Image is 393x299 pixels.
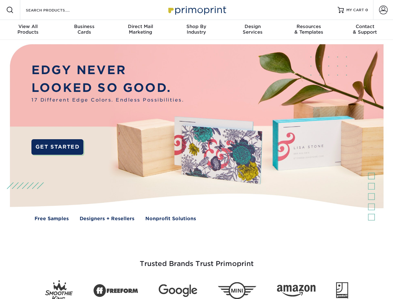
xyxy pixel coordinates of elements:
a: DesignServices [225,20,281,40]
img: Goodwill [336,282,348,299]
span: MY CART [346,7,364,13]
a: Direct MailMarketing [112,20,168,40]
p: LOOKED SO GOOD. [31,79,184,97]
img: Primoprint [166,3,228,17]
span: Design [225,24,281,29]
a: BusinessCards [56,20,112,40]
a: Designers + Resellers [80,215,134,222]
div: Cards [56,24,112,35]
a: Nonprofit Solutions [145,215,196,222]
div: & Support [337,24,393,35]
div: Services [225,24,281,35]
a: Resources& Templates [281,20,337,40]
a: Contact& Support [337,20,393,40]
span: Business [56,24,112,29]
span: 0 [365,8,368,12]
span: 17 Different Edge Colors. Endless Possibilities. [31,97,184,104]
a: GET STARTED [31,139,83,155]
span: Direct Mail [112,24,168,29]
span: Shop By [168,24,224,29]
h3: Trusted Brands Trust Primoprint [15,245,379,275]
input: SEARCH PRODUCTS..... [25,6,86,14]
a: Shop ByIndustry [168,20,224,40]
img: Amazon [277,285,316,297]
img: Google [159,284,197,297]
div: Marketing [112,24,168,35]
div: & Templates [281,24,337,35]
a: Free Samples [35,215,69,222]
span: Resources [281,24,337,29]
p: EDGY NEVER [31,61,184,79]
div: Industry [168,24,224,35]
span: Contact [337,24,393,29]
